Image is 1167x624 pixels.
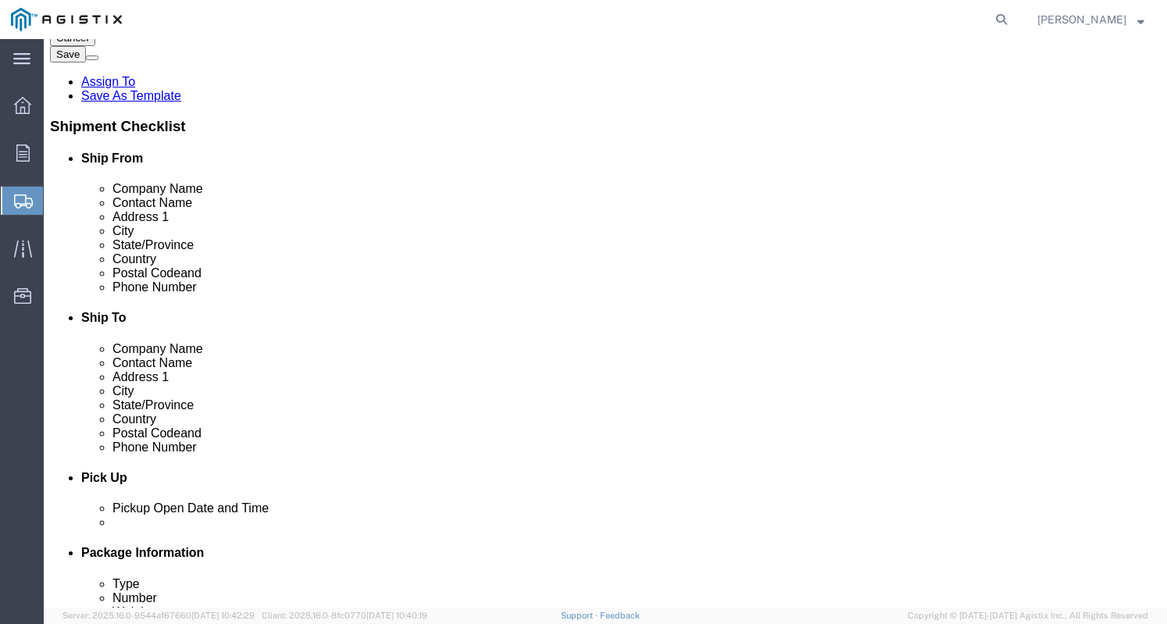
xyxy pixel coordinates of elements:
[908,609,1148,622] span: Copyright © [DATE]-[DATE] Agistix Inc., All Rights Reserved
[262,611,427,620] span: Client: 2025.16.0-8fc0770
[366,611,427,620] span: [DATE] 10:40:19
[1037,11,1126,28] span: John Simotas
[561,611,600,620] a: Support
[62,611,255,620] span: Server: 2025.16.0-9544af67660
[191,611,255,620] span: [DATE] 10:42:29
[11,8,122,31] img: logo
[600,611,640,620] a: Feedback
[1037,10,1145,29] button: [PERSON_NAME]
[44,39,1167,608] iframe: FS Legacy Container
